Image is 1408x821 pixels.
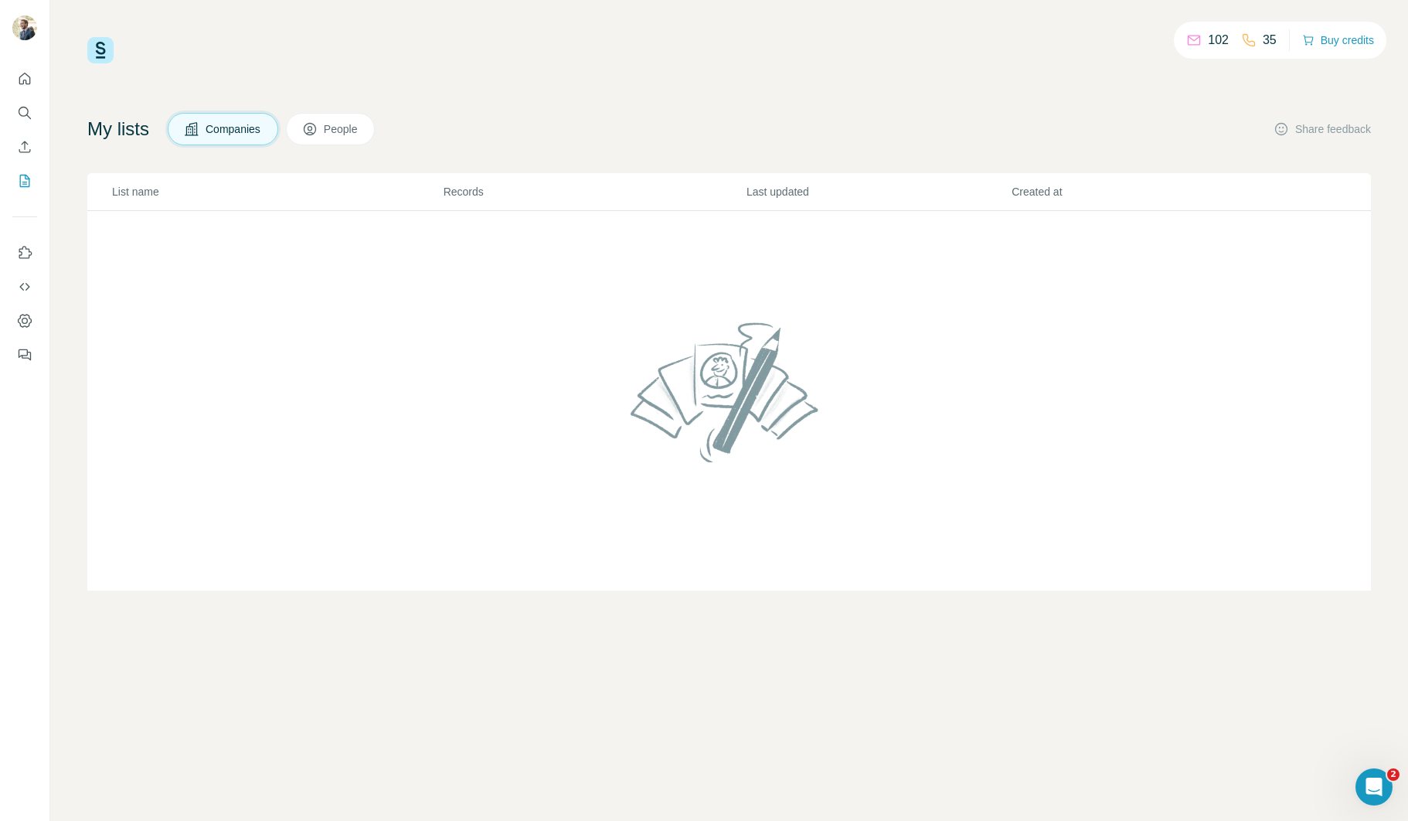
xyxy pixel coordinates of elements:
[324,121,359,137] span: People
[12,307,37,335] button: Dashboard
[206,121,262,137] span: Companies
[1263,31,1277,49] p: 35
[87,117,149,141] h4: My lists
[1208,31,1229,49] p: 102
[12,65,37,93] button: Quick start
[12,341,37,369] button: Feedback
[444,184,745,199] p: Records
[112,184,442,199] p: List name
[12,99,37,127] button: Search
[12,15,37,40] img: Avatar
[12,133,37,161] button: Enrich CSV
[747,184,1010,199] p: Last updated
[12,239,37,267] button: Use Surfe on LinkedIn
[1355,768,1393,806] iframe: Intercom live chat
[624,309,835,475] img: No lists found
[87,37,114,63] img: Surfe Logo
[1274,121,1371,137] button: Share feedback
[1012,184,1275,199] p: Created at
[12,273,37,301] button: Use Surfe API
[1387,768,1399,781] span: 2
[12,167,37,195] button: My lists
[1302,29,1374,51] button: Buy credits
